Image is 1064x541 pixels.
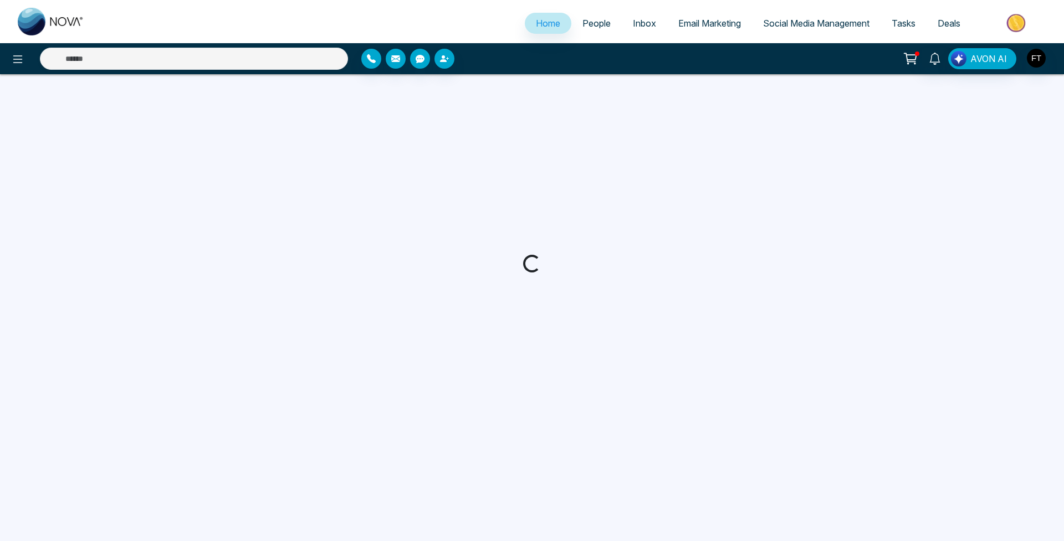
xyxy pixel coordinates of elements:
a: Social Media Management [752,13,881,34]
span: People [582,18,611,29]
button: AVON AI [948,48,1016,69]
span: Deals [938,18,960,29]
span: Home [536,18,560,29]
a: Home [525,13,571,34]
span: Tasks [892,18,915,29]
img: Nova CRM Logo [18,8,84,35]
a: Email Marketing [667,13,752,34]
a: Tasks [881,13,927,34]
span: Inbox [633,18,656,29]
img: User Avatar [1027,49,1046,68]
span: AVON AI [970,52,1007,65]
span: Social Media Management [763,18,869,29]
img: Market-place.gif [977,11,1057,35]
img: Lead Flow [951,51,966,66]
a: People [571,13,622,34]
a: Deals [927,13,971,34]
span: Email Marketing [678,18,741,29]
a: Inbox [622,13,667,34]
